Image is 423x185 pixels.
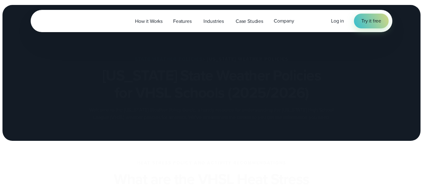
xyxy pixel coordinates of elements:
[354,14,389,28] a: Try it free
[173,18,192,25] span: Features
[331,17,344,25] a: Log in
[230,15,268,27] a: Case Studies
[361,17,381,25] span: Try it free
[135,18,163,25] span: How it Works
[203,18,224,25] span: Industries
[130,15,168,27] a: How it Works
[331,17,344,24] span: Log in
[274,17,294,25] span: Company
[236,18,263,25] span: Case Studies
